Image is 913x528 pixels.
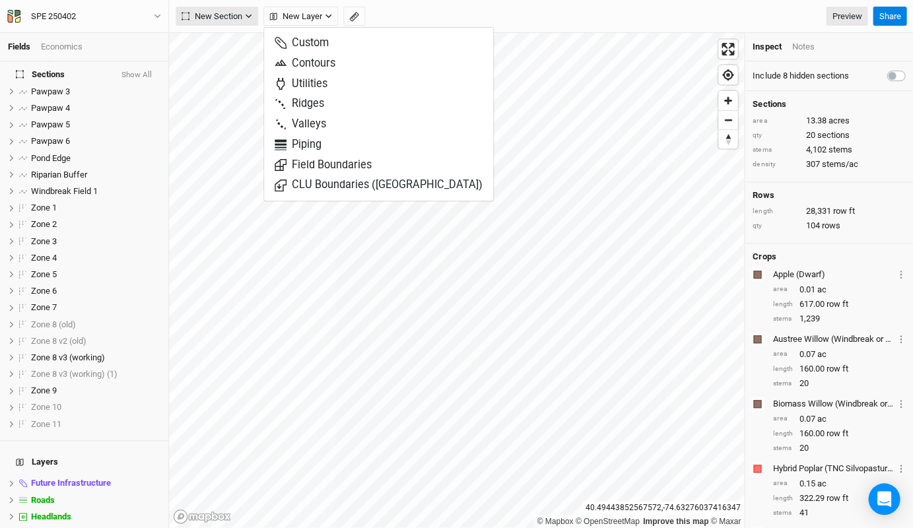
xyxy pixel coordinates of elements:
div: 160.00 [772,428,905,440]
div: Zone 4 [31,253,160,263]
a: Preview [826,7,867,26]
span: Pawpaw 3 [31,86,70,96]
span: Windbreak Field 1 [31,186,98,196]
span: Zone 8 v3 (working) [31,352,105,362]
div: stems [772,379,792,389]
span: Custom [275,36,329,51]
span: row ft [826,298,848,310]
button: Share [873,7,906,26]
div: qty [753,131,799,141]
button: Find my location [718,65,737,84]
span: CLU Boundaries ([GEOGRAPHIC_DATA]) [275,178,483,193]
span: ac [817,348,826,360]
div: Pawpaw 5 [31,119,160,130]
label: Include 8 hidden sections [753,70,848,82]
div: Zone 1 [31,203,160,213]
button: Zoom out [718,110,737,129]
div: Pawpaw 3 [31,86,160,97]
div: Zone 8 v3 (working) [31,352,160,363]
div: Economics [41,41,83,53]
span: Zone 1 [31,203,57,213]
span: Zone 6 [31,286,57,296]
div: Notes [792,41,814,53]
span: Utilities [275,77,327,92]
div: Headlands [31,511,160,522]
span: Zone 4 [31,253,57,263]
div: area [772,414,792,424]
div: SPE 250402 [31,10,76,23]
span: Roads [31,495,55,505]
span: New Section [182,10,242,23]
button: Enter fullscreen [718,40,737,59]
span: Valleys [275,117,326,132]
div: 28,331 [753,205,905,217]
span: stems/ac [821,158,858,170]
div: Roads [31,495,160,506]
div: Pawpaw 4 [31,103,160,114]
div: Zone 5 [31,269,160,280]
button: Zoom in [718,91,737,110]
span: Zone 10 [31,402,61,412]
div: stems [772,314,792,324]
button: Crop Usage [896,396,905,411]
div: Zone 8 v3 (working) (1) [31,369,160,379]
span: ac [817,478,826,490]
div: Apple (Dwarf) [772,269,894,280]
span: Ridges [275,96,324,112]
div: Pawpaw 6 [31,136,160,147]
span: Piping [275,137,321,152]
span: Field Boundaries [275,158,372,173]
div: length [772,364,792,374]
div: Inspect [753,41,781,53]
h4: Layers [8,449,160,475]
span: ac [817,413,826,425]
div: Zone 9 [31,385,160,396]
div: stems [772,444,792,453]
div: 13.38 [753,115,905,127]
a: Improve this map [643,517,708,526]
span: Pawpaw 5 [31,119,70,129]
div: Windbreak Field 1 [31,186,160,197]
div: Zone 11 [31,419,160,430]
div: 322.29 [772,492,905,504]
div: area [772,349,792,359]
div: area [753,116,799,126]
canvas: Map [169,33,743,527]
button: New Section [176,7,258,26]
span: Riparian Buffer [31,170,87,180]
div: 40.49443852567572 , -74.63276037416347 [582,501,744,515]
span: Headlands [31,511,71,521]
button: Crop Usage [896,461,905,476]
div: qty [753,221,799,231]
div: Austree Willow (Windbreak or Screen) [772,333,894,345]
div: 20 [772,378,905,389]
div: area [772,478,792,488]
span: stems [828,144,852,156]
div: 0.07 [772,348,905,360]
div: Zone 8 (old) [31,319,160,330]
div: 0.15 [772,478,905,490]
div: 20 [753,129,905,141]
span: New Layer [269,10,322,23]
div: Zone 3 [31,236,160,247]
div: Zone 10 [31,402,160,412]
a: Mapbox logo [173,509,231,524]
div: length [772,494,792,504]
div: Biomass Willow (Windbreak or Screen) [772,398,894,410]
span: row ft [826,363,848,375]
span: rows [821,220,840,232]
div: length [772,300,792,310]
a: Mapbox [537,517,573,526]
button: Reset bearing to north [718,129,737,148]
div: Zone 7 [31,302,160,313]
span: Zone 3 [31,236,57,246]
span: ac [817,284,826,296]
span: Contours [275,56,335,71]
span: Zone 11 [31,419,61,429]
div: Zone 2 [31,219,160,230]
span: Zone 8 (old) [31,319,76,329]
